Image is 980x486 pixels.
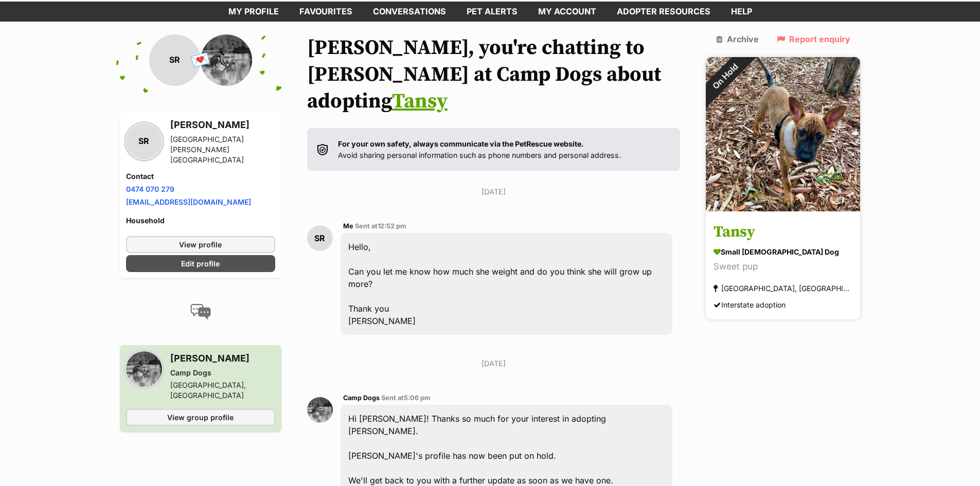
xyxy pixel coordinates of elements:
[363,2,456,22] a: conversations
[706,203,860,213] a: On Hold
[170,380,275,401] div: [GEOGRAPHIC_DATA], [GEOGRAPHIC_DATA]
[307,186,681,197] p: [DATE]
[714,298,786,312] div: Interstate adoption
[456,2,528,22] a: Pet alerts
[218,2,289,22] a: My profile
[289,2,363,22] a: Favourites
[378,222,406,230] span: 12:52 pm
[404,394,431,402] span: 5:06 pm
[528,2,607,22] a: My account
[338,138,621,160] p: Avoid sharing personal information such as phone numbers and personal address.
[307,397,333,423] img: Camp Dogs profile pic
[714,221,852,244] h3: Tansy
[381,394,431,402] span: Sent at
[170,134,275,165] div: [GEOGRAPHIC_DATA][PERSON_NAME][GEOGRAPHIC_DATA]
[167,412,234,423] span: View group profile
[307,34,681,115] h1: [PERSON_NAME], you're chatting to [PERSON_NAME] at Camp Dogs about adopting
[706,213,860,319] a: Tansy small [DEMOGRAPHIC_DATA] Dog Sweet pup [GEOGRAPHIC_DATA], [GEOGRAPHIC_DATA] Interstate adop...
[721,2,762,22] a: Help
[343,394,380,402] span: Camp Dogs
[392,88,448,114] a: Tansy
[126,351,162,387] img: Camp Dogs profile pic
[692,43,759,110] div: On Hold
[126,215,275,226] h4: Household
[126,255,275,272] a: Edit profile
[714,246,852,257] div: small [DEMOGRAPHIC_DATA] Dog
[607,2,721,22] a: Adopter resources
[126,197,251,206] a: [EMAIL_ADDRESS][DOMAIN_NAME]
[341,233,673,335] div: Hello, Can you let me know how much she weight and do you think she will grow up more? Thank you ...
[126,409,275,426] a: View group profile
[307,358,681,369] p: [DATE]
[307,225,333,251] div: SR
[189,49,212,71] span: 💌
[355,222,406,230] span: Sent at
[338,139,584,148] strong: For your own safety, always communicate via the PetRescue website.
[149,34,201,86] div: SR
[170,118,275,132] h3: [PERSON_NAME]
[126,171,275,182] h4: Contact
[714,281,852,295] div: [GEOGRAPHIC_DATA], [GEOGRAPHIC_DATA]
[126,185,174,193] a: 0474 070 279
[190,304,211,319] img: conversation-icon-4a6f8262b818ee0b60e3300018af0b2d0b884aa5de6e9bcb8d3d4eeb1a70a7c4.svg
[170,351,275,366] h3: [PERSON_NAME]
[716,34,759,44] a: Archive
[777,34,850,44] a: Report enquiry
[181,258,220,269] span: Edit profile
[706,57,860,211] img: Tansy
[126,123,162,159] div: SR
[179,239,222,250] span: View profile
[343,222,353,230] span: Me
[201,34,252,86] img: Camp Dogs profile pic
[126,236,275,253] a: View profile
[714,260,852,274] div: Sweet pup
[170,368,275,378] div: Camp Dogs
